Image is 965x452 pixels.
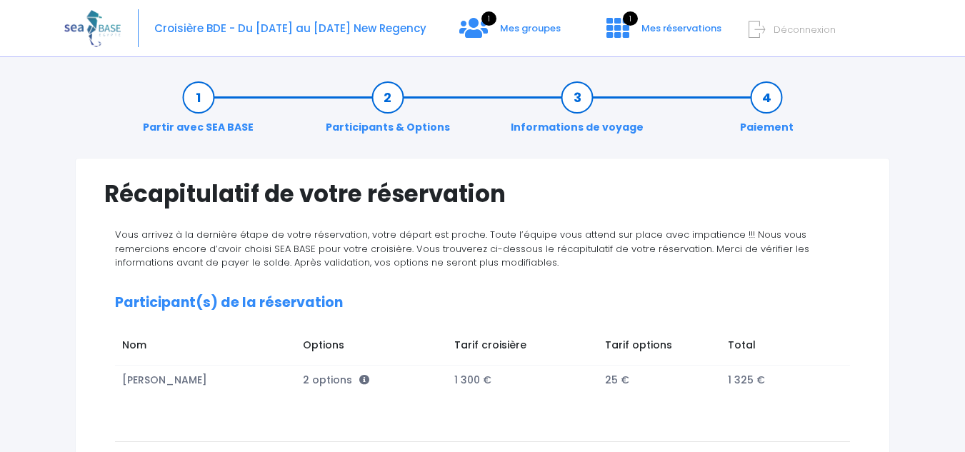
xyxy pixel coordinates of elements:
td: Tarif options [599,331,721,365]
a: 1 Mes groupes [448,26,572,40]
a: Participants & Options [319,90,457,135]
a: Informations de voyage [504,90,651,135]
td: Nom [115,331,296,365]
span: 2 options [303,373,369,387]
h2: Participant(s) de la réservation [115,295,850,311]
td: Options [296,331,447,365]
span: Mes réservations [641,21,721,35]
span: Mes groupes [500,21,561,35]
td: [PERSON_NAME] [115,366,296,395]
td: 1 325 € [721,366,836,395]
span: Déconnexion [774,23,836,36]
td: 25 € [599,366,721,395]
span: Vous arrivez à la dernière étape de votre réservation, votre départ est proche. Toute l’équipe vo... [115,228,809,269]
span: Croisière BDE - Du [DATE] au [DATE] New Regency [154,21,426,36]
a: 1 Mes réservations [595,26,730,40]
span: 1 [481,11,496,26]
a: Partir avec SEA BASE [136,90,261,135]
span: 1 [623,11,638,26]
h1: Récapitulatif de votre réservation [104,180,861,208]
td: Tarif croisière [447,331,599,365]
td: 1 300 € [447,366,599,395]
td: Total [721,331,836,365]
a: Paiement [733,90,801,135]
